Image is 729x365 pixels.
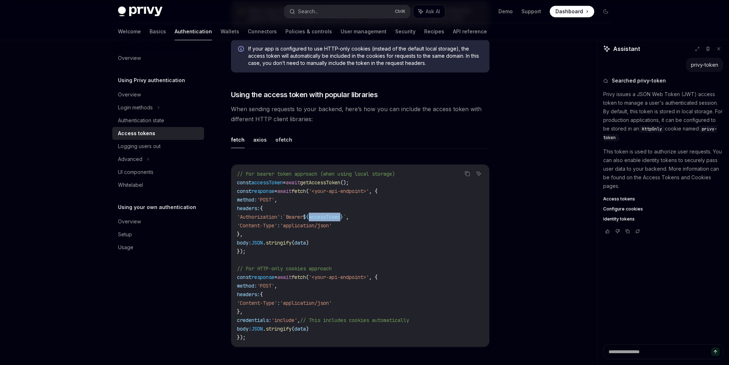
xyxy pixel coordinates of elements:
span: data [294,326,306,332]
a: User management [341,23,387,40]
a: Security [395,23,416,40]
a: Support [521,8,541,15]
span: fetch [292,274,306,280]
span: , [274,196,277,203]
span: Access tokens [603,196,635,202]
span: Ctrl K [395,9,406,14]
span: credentials: [237,317,271,323]
span: '<your-api-endpoint>' [309,188,369,194]
a: Usage [112,241,204,254]
div: Whitelabel [118,181,143,189]
button: axios [253,131,267,148]
span: If your app is configured to use HTTP-only cookies (instead of the default local storage), the ac... [248,45,482,67]
span: accessToken [309,214,340,220]
span: , { [369,274,378,280]
span: method: [237,283,257,289]
a: Basics [150,23,166,40]
span: Assistant [613,44,640,53]
a: Overview [112,215,204,228]
span: 'POST' [257,196,274,203]
span: ( [292,240,294,246]
span: }); [237,334,246,341]
div: Setup [118,230,132,239]
p: Privy issues a JSON Web Token (JWT) access token to manage a user's authenticated session. By def... [603,90,723,142]
span: data [294,240,306,246]
a: Overview [112,52,204,65]
div: Overview [118,217,141,226]
div: Advanced [118,155,142,163]
span: . [263,240,266,246]
span: Ask AI [426,8,440,15]
div: Overview [118,54,141,62]
a: Wallets [221,23,239,40]
span: 'include' [271,317,297,323]
a: Welcome [118,23,141,40]
span: response [251,188,274,194]
span: HttpOnly [642,126,662,132]
span: , [297,317,300,323]
button: Ask AI [413,5,445,18]
span: 'application/json' [280,300,332,306]
span: await [277,274,292,280]
span: 'Content-Type' [237,300,277,306]
span: '<your-api-endpoint>' [309,274,369,280]
a: Configure cookies [603,206,723,212]
span: const [237,274,251,280]
button: Copy the contents from the code block [463,169,472,178]
span: stringify [266,240,292,246]
button: Toggle dark mode [600,6,611,17]
span: { [260,205,263,212]
div: Login methods [118,103,153,112]
span: fetch [292,188,306,194]
span: , [274,283,277,289]
span: Using the access token with popular libraries [231,90,378,100]
a: Recipes [424,23,444,40]
a: Policies & controls [285,23,332,40]
a: Dashboard [550,6,594,17]
a: Demo [498,8,513,15]
button: fetch [231,131,245,148]
div: Overview [118,90,141,99]
span: ) [306,240,309,246]
div: Logging users out [118,142,161,151]
span: 'Authorization' [237,214,280,220]
span: `Bearer [283,214,303,220]
span: ) [306,326,309,332]
span: body: [237,326,251,332]
span: await [277,188,292,194]
span: // This includes cookies automatically [300,317,409,323]
button: Search...CtrlK [284,5,410,18]
a: UI components [112,166,204,179]
span: JSON [251,326,263,332]
a: Whitelabel [112,179,204,191]
a: Authentication state [112,114,204,127]
span: 'application/json' [280,222,332,229]
span: : [277,222,280,229]
span: ` [343,214,346,220]
h5: Using Privy authentication [118,76,185,85]
span: = [283,179,286,186]
span: } [340,214,343,220]
span: Searched privy-token [612,77,666,84]
span: 'POST' [257,283,274,289]
span: ( [292,326,294,332]
button: ofetch [275,131,292,148]
span: : [277,300,280,306]
div: Authentication state [118,116,164,125]
button: Searched privy-token [603,77,723,84]
a: Access tokens [112,127,204,140]
img: dark logo [118,6,162,16]
span: const [237,188,251,194]
div: privy-token [691,61,718,68]
p: This token is used to authorize user requests. You can also enable identity tokens to securely pa... [603,147,723,190]
span: Dashboard [555,8,583,15]
span: response [251,274,274,280]
span: Configure cookies [603,206,643,212]
span: // For HTTP-only cookies approach [237,265,332,272]
span: ( [306,274,309,280]
span: stringify [266,326,292,332]
a: Access tokens [603,196,723,202]
span: }, [237,308,243,315]
span: headers: [237,205,260,212]
span: // For bearer token approach (when using local storage) [237,171,395,177]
